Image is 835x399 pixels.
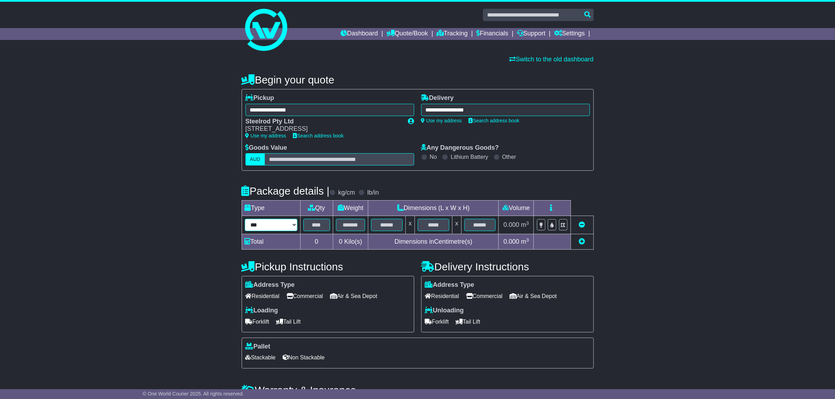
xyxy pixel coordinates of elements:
[456,316,480,327] span: Tail Lift
[469,118,519,123] a: Search address book
[242,261,414,272] h4: Pickup Instructions
[517,28,545,40] a: Support
[368,234,499,250] td: Dimensions in Centimetre(s)
[554,28,585,40] a: Settings
[341,28,378,40] a: Dashboard
[526,221,529,226] sup: 3
[245,133,286,138] a: Use my address
[451,154,488,160] label: Lithium Battery
[245,316,269,327] span: Forklift
[283,352,325,363] span: Non Stackable
[421,94,454,102] label: Delivery
[430,154,437,160] label: No
[300,234,333,250] td: 0
[143,391,244,397] span: © One World Courier 2025. All rights reserved.
[245,281,295,289] label: Address Type
[333,234,368,250] td: Kilo(s)
[425,307,464,315] label: Unloading
[386,28,428,40] a: Quote/Book
[421,261,594,272] h4: Delivery Instructions
[242,74,594,86] h4: Begin your quote
[333,201,368,216] td: Weight
[242,201,300,216] td: Type
[425,316,449,327] span: Forklift
[242,384,594,396] h4: Warranty & Insurance
[526,237,529,243] sup: 3
[421,118,462,123] a: Use my address
[509,56,593,63] a: Switch to the old dashboard
[242,234,300,250] td: Total
[330,291,377,302] span: Air & Sea Depot
[579,238,585,245] a: Add new item
[452,216,461,234] td: x
[245,94,274,102] label: Pickup
[245,153,265,165] label: AUD
[245,125,401,133] div: [STREET_ADDRESS]
[293,133,344,138] a: Search address book
[466,291,503,302] span: Commercial
[406,216,415,234] td: x
[504,221,519,228] span: 0.000
[504,238,519,245] span: 0.000
[368,201,499,216] td: Dimensions (L x W x H)
[521,221,529,228] span: m
[276,316,301,327] span: Tail Lift
[425,291,459,302] span: Residential
[287,291,323,302] span: Commercial
[242,185,330,197] h4: Package details |
[245,118,401,126] div: Steelrod Pty Ltd
[245,352,276,363] span: Stackable
[300,201,333,216] td: Qty
[245,291,280,302] span: Residential
[579,221,585,228] a: Remove this item
[437,28,467,40] a: Tracking
[499,201,534,216] td: Volume
[521,238,529,245] span: m
[245,307,278,315] label: Loading
[476,28,508,40] a: Financials
[245,343,270,351] label: Pallet
[421,144,499,152] label: Any Dangerous Goods?
[338,189,355,197] label: kg/cm
[339,238,342,245] span: 0
[425,281,474,289] label: Address Type
[245,144,287,152] label: Goods Value
[510,291,557,302] span: Air & Sea Depot
[502,154,516,160] label: Other
[367,189,379,197] label: lb/in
